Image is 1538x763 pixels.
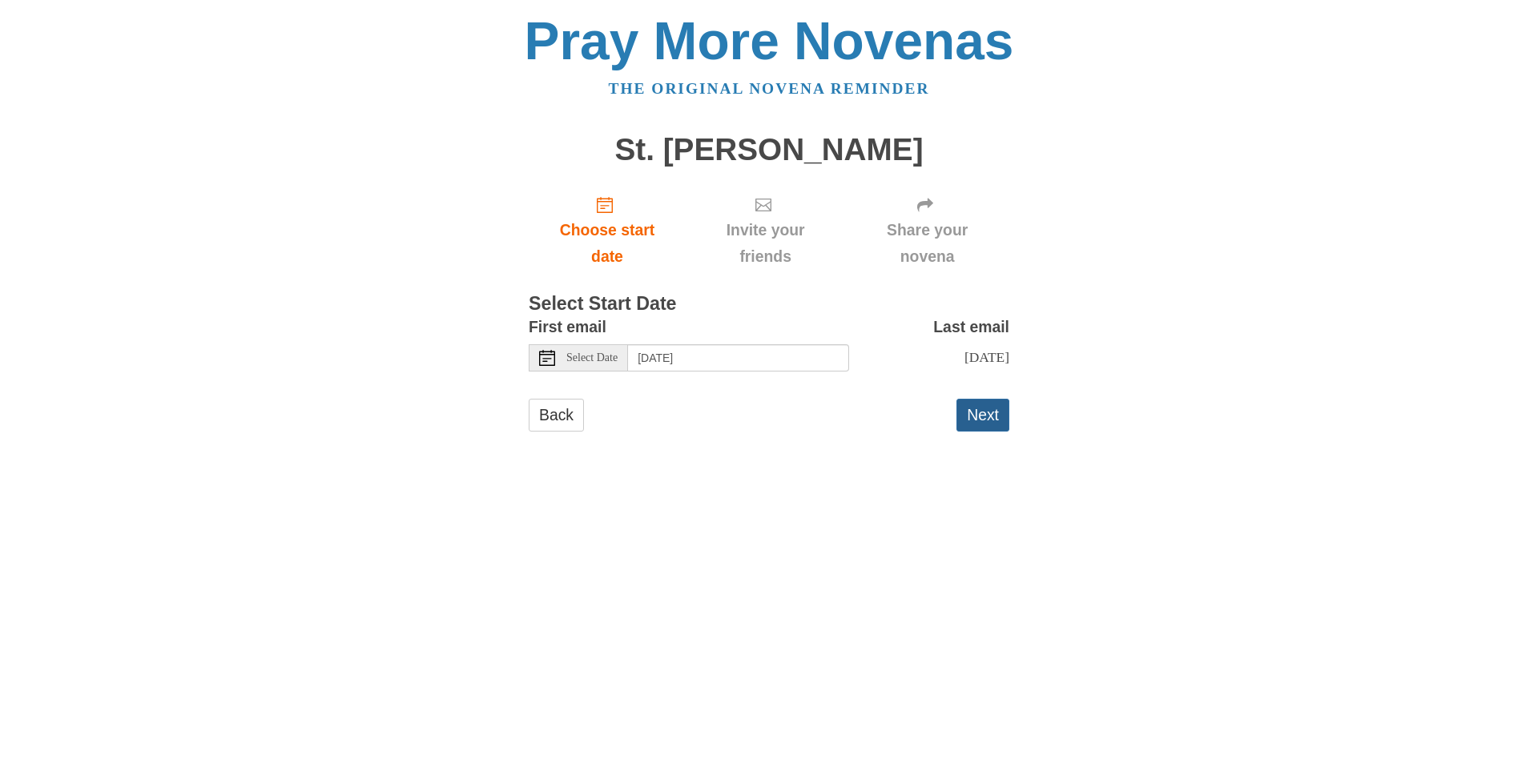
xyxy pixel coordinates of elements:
span: Select Date [566,352,618,363]
h1: St. [PERSON_NAME] [529,133,1009,167]
div: Click "Next" to confirm your start date first. [686,183,845,278]
span: Invite your friends [702,217,829,270]
a: Back [529,399,584,432]
a: Choose start date [529,183,686,278]
span: Share your novena [861,217,993,270]
a: Pray More Novenas [525,11,1014,70]
label: First email [529,314,606,340]
div: Click "Next" to confirm your start date first. [845,183,1009,278]
label: Last email [933,314,1009,340]
h3: Select Start Date [529,294,1009,315]
button: Next [956,399,1009,432]
span: [DATE] [964,349,1009,365]
span: Choose start date [545,217,670,270]
a: The original novena reminder [609,80,930,97]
